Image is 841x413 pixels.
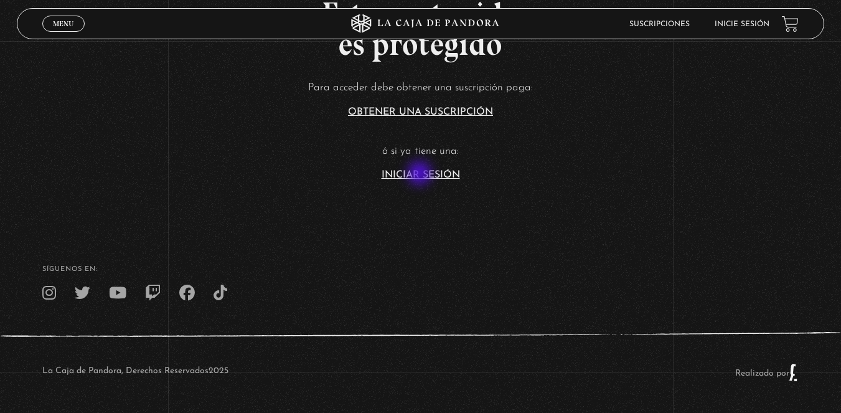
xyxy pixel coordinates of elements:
[715,21,769,28] a: Inicie sesión
[49,31,78,39] span: Cerrar
[42,266,799,273] h4: SÍguenos en:
[42,363,228,382] p: La Caja de Pandora, Derechos Reservados 2025
[629,21,690,28] a: Suscripciones
[735,369,799,378] a: Realizado por
[53,20,73,27] span: Menu
[782,16,799,32] a: View your shopping cart
[382,170,460,180] a: Iniciar Sesión
[348,107,493,117] a: Obtener una suscripción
